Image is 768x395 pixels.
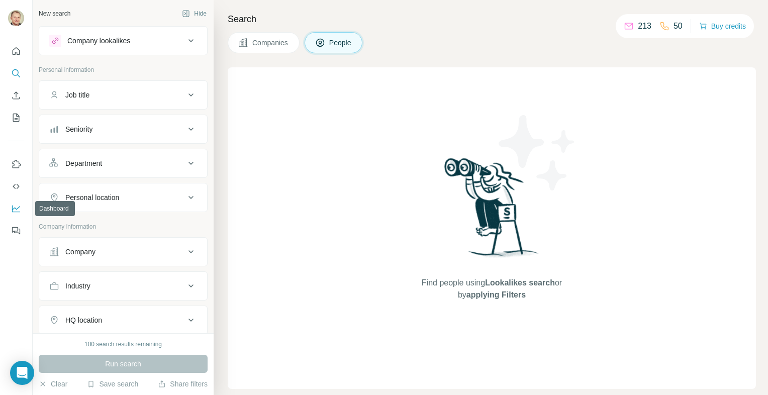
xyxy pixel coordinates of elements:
[84,340,162,349] div: 100 search results remaining
[175,6,214,21] button: Hide
[39,83,207,107] button: Job title
[39,117,207,141] button: Seniority
[65,90,89,100] div: Job title
[485,278,555,287] span: Lookalikes search
[8,64,24,82] button: Search
[158,379,208,389] button: Share filters
[65,247,95,257] div: Company
[638,20,651,32] p: 213
[65,158,102,168] div: Department
[492,108,583,198] img: Surfe Illustration - Stars
[8,177,24,195] button: Use Surfe API
[8,10,24,26] img: Avatar
[8,155,24,173] button: Use Surfe on LinkedIn
[65,124,92,134] div: Seniority
[65,315,102,325] div: HQ location
[8,109,24,127] button: My lists
[39,240,207,264] button: Company
[39,222,208,231] p: Company information
[39,65,208,74] p: Personal information
[87,379,138,389] button: Save search
[65,192,119,203] div: Personal location
[8,200,24,218] button: Dashboard
[39,29,207,53] button: Company lookalikes
[67,36,130,46] div: Company lookalikes
[674,20,683,32] p: 50
[466,290,526,299] span: applying Filters
[329,38,352,48] span: People
[699,19,746,33] button: Buy credits
[8,222,24,240] button: Feedback
[228,12,756,26] h4: Search
[411,277,572,301] span: Find people using or by
[39,379,67,389] button: Clear
[39,151,207,175] button: Department
[8,42,24,60] button: Quick start
[39,185,207,210] button: Personal location
[65,281,90,291] div: Industry
[8,86,24,105] button: Enrich CSV
[440,155,544,267] img: Surfe Illustration - Woman searching with binoculars
[39,308,207,332] button: HQ location
[39,274,207,298] button: Industry
[39,9,70,18] div: New search
[252,38,289,48] span: Companies
[10,361,34,385] div: Open Intercom Messenger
